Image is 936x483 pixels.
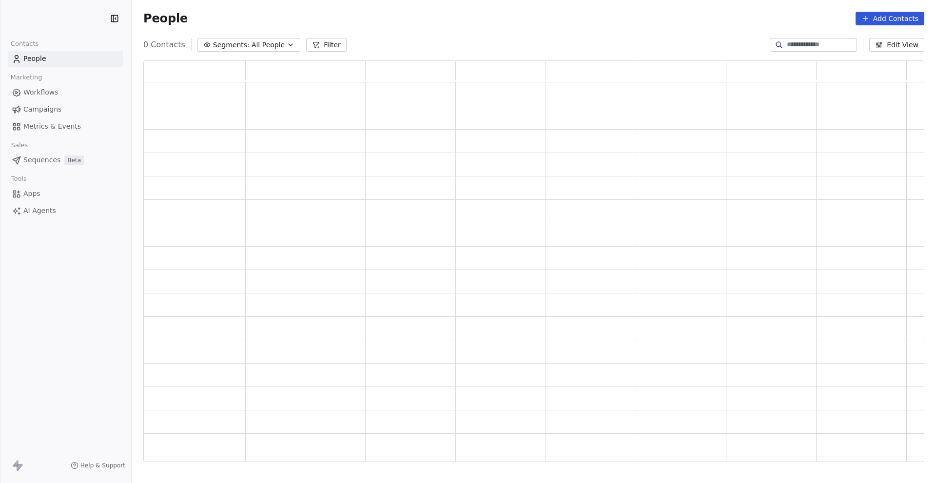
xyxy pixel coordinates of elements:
a: Help & Support [71,462,125,469]
span: People [23,54,46,64]
span: Apps [23,189,40,199]
a: Apps [8,186,123,202]
span: Campaigns [23,104,61,115]
span: Sequences [23,155,60,165]
a: AI Agents [8,203,123,219]
span: AI Agents [23,206,56,216]
span: Marketing [6,70,46,85]
a: People [8,51,123,67]
button: Add Contacts [856,12,924,25]
a: Campaigns [8,101,123,117]
span: Tools [7,172,31,186]
span: All People [252,40,285,50]
a: Metrics & Events [8,118,123,135]
span: Sales [7,138,32,153]
span: Segments: [213,40,250,50]
button: Filter [306,38,347,52]
span: Metrics & Events [23,121,81,132]
span: Help & Support [80,462,125,469]
span: Contacts [6,37,43,51]
span: Beta [64,155,84,165]
button: Edit View [869,38,924,52]
span: Workflows [23,87,58,97]
span: People [143,11,188,26]
span: 0 Contacts [143,39,185,51]
a: SequencesBeta [8,152,123,168]
a: Workflows [8,84,123,100]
